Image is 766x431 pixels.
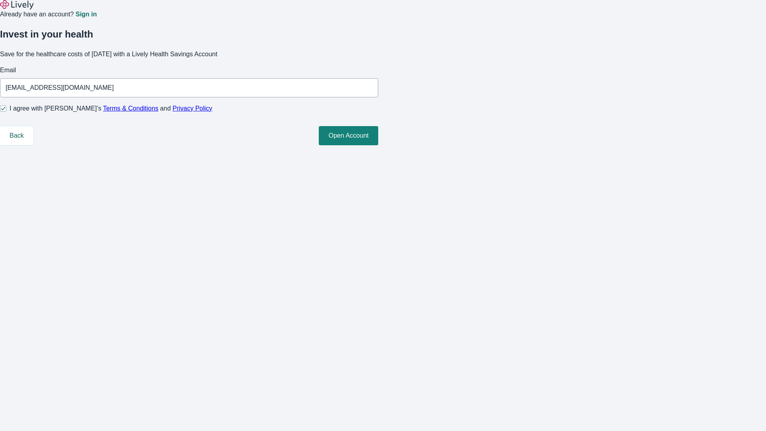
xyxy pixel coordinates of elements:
a: Terms & Conditions [103,105,158,112]
a: Privacy Policy [173,105,213,112]
button: Open Account [319,126,378,145]
span: I agree with [PERSON_NAME]’s and [10,104,212,113]
a: Sign in [75,11,97,18]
